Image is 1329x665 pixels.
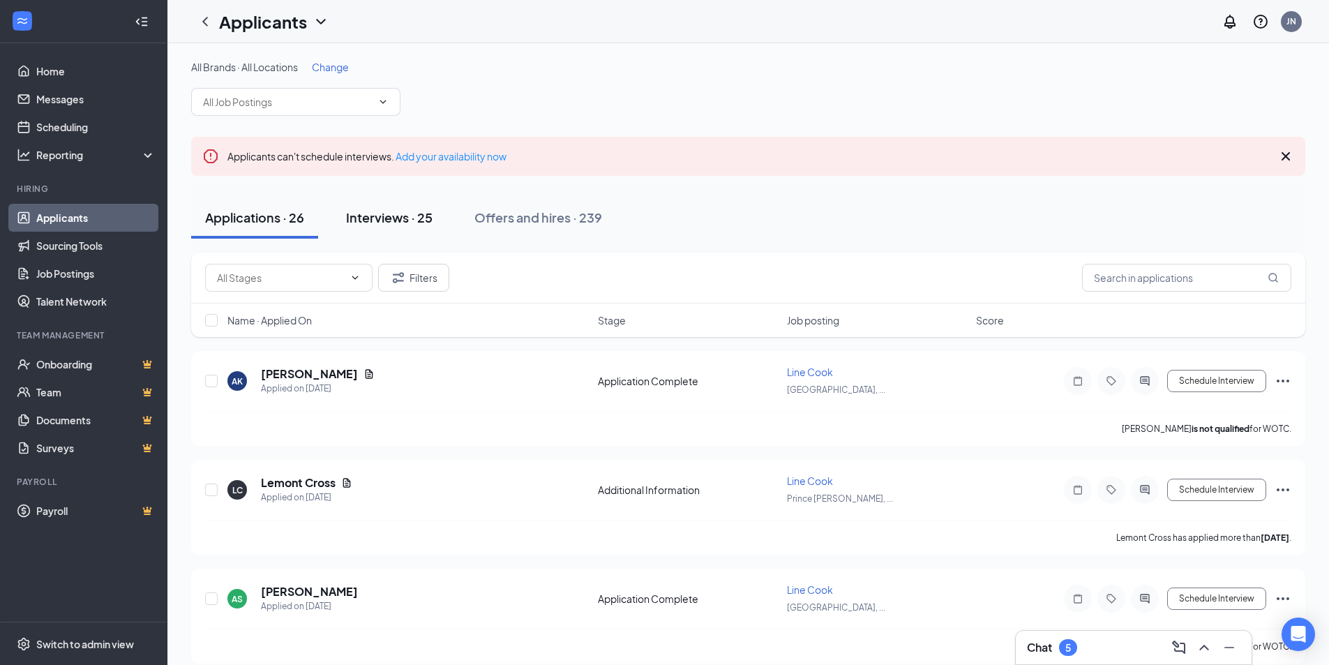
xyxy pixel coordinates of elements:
input: All Stages [217,270,344,285]
div: Applied on [DATE] [261,382,375,396]
svg: ChevronLeft [197,13,213,30]
input: Search in applications [1082,264,1291,292]
span: Change [312,61,349,73]
a: Applicants [36,204,156,232]
svg: ComposeMessage [1171,639,1187,656]
div: Open Intercom Messenger [1282,618,1315,651]
svg: Document [341,477,352,488]
div: Hiring [17,183,153,195]
svg: Note [1069,375,1086,387]
div: Applied on [DATE] [261,491,352,505]
div: Offers and hires · 239 [474,209,602,226]
button: Minimize [1218,636,1240,659]
svg: QuestionInfo [1252,13,1269,30]
div: Additional Information [598,483,779,497]
b: is not qualified [1192,424,1249,434]
a: TeamCrown [36,378,156,406]
svg: Note [1069,593,1086,604]
svg: Error [202,148,219,165]
button: Schedule Interview [1167,588,1266,610]
svg: ActiveChat [1136,593,1153,604]
span: Line Cook [787,475,833,487]
div: AK [232,375,243,387]
svg: Collapse [135,15,149,29]
div: Application Complete [598,374,779,388]
svg: Ellipses [1275,373,1291,389]
span: Name · Applied On [227,313,312,327]
span: [GEOGRAPHIC_DATA], ... [787,602,885,613]
button: ComposeMessage [1168,636,1190,659]
svg: Minimize [1221,639,1238,656]
svg: Analysis [17,148,31,162]
svg: Cross [1277,148,1294,165]
svg: Tag [1103,484,1120,495]
div: Switch to admin view [36,637,134,651]
svg: ActiveChat [1136,375,1153,387]
div: Team Management [17,329,153,341]
svg: ChevronDown [377,96,389,107]
svg: ChevronDown [313,13,329,30]
h3: Chat [1027,640,1052,655]
span: All Brands · All Locations [191,61,298,73]
h5: Lemont Cross [261,475,336,491]
div: LC [232,484,243,496]
div: Applications · 26 [205,209,304,226]
span: Prince [PERSON_NAME], ... [787,493,893,504]
button: ChevronUp [1193,636,1215,659]
h5: [PERSON_NAME] [261,366,358,382]
a: Talent Network [36,287,156,315]
a: Scheduling [36,113,156,141]
svg: Filter [390,269,407,286]
a: Add your availability now [396,150,506,163]
button: Schedule Interview [1167,479,1266,501]
a: Home [36,57,156,85]
svg: Document [363,368,375,380]
svg: Ellipses [1275,590,1291,607]
h1: Applicants [219,10,307,33]
svg: Settings [17,637,31,651]
svg: Note [1069,484,1086,495]
div: Interviews · 25 [346,209,433,226]
span: Line Cook [787,583,833,596]
a: Job Postings [36,260,156,287]
a: Messages [36,85,156,113]
input: All Job Postings [203,94,372,110]
a: Sourcing Tools [36,232,156,260]
p: [PERSON_NAME] for WOTC. [1122,423,1291,435]
b: [DATE] [1261,532,1289,543]
svg: Notifications [1222,13,1238,30]
p: Lemont Cross has applied more than . [1116,532,1291,544]
div: 5 [1065,642,1071,654]
svg: ActiveChat [1136,484,1153,495]
a: SurveysCrown [36,434,156,462]
div: AS [232,593,243,605]
a: DocumentsCrown [36,406,156,434]
button: Schedule Interview [1167,370,1266,392]
div: Payroll [17,476,153,488]
div: JN [1286,15,1296,27]
button: Filter Filters [378,264,449,292]
a: PayrollCrown [36,497,156,525]
span: Job posting [787,313,839,327]
div: Applied on [DATE] [261,599,358,613]
h5: [PERSON_NAME] [261,584,358,599]
svg: Tag [1103,375,1120,387]
svg: ChevronDown [350,272,361,283]
span: Applicants can't schedule interviews. [227,150,506,163]
span: Line Cook [787,366,833,378]
svg: Ellipses [1275,481,1291,498]
span: Score [976,313,1004,327]
svg: WorkstreamLogo [15,14,29,28]
svg: ChevronUp [1196,639,1212,656]
div: Application Complete [598,592,779,606]
svg: MagnifyingGlass [1268,272,1279,283]
span: [GEOGRAPHIC_DATA], ... [787,384,885,395]
svg: Tag [1103,593,1120,604]
span: Stage [598,313,626,327]
div: Reporting [36,148,156,162]
a: OnboardingCrown [36,350,156,378]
